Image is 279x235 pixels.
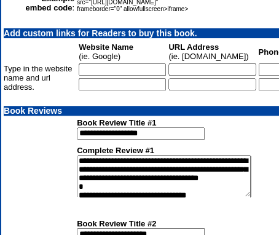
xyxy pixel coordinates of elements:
[168,42,219,52] b: URL Address
[77,146,154,155] b: Complete Review #1
[77,218,156,228] b: Book Review Title #2
[168,42,248,61] font: (ie. [DOMAIN_NAME])
[79,42,133,52] b: Website Name
[4,64,72,92] font: Type in the website name and url address.
[79,42,133,61] font: (ie. Google)
[77,118,156,127] b: Book Review Title #1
